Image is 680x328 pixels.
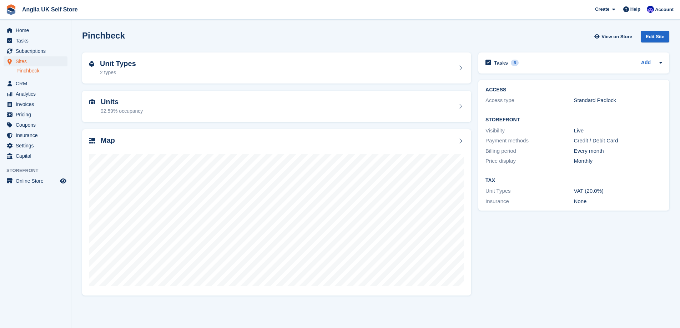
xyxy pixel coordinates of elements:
[16,25,59,35] span: Home
[6,4,16,15] img: stora-icon-8386f47178a22dfd0bd8f6a31ec36ba5ce8667c1dd55bd0f319d3a0aa187defe.svg
[16,79,59,89] span: CRM
[485,127,574,135] div: Visibility
[601,33,632,40] span: View on Store
[485,96,574,105] div: Access type
[574,197,662,206] div: None
[485,137,574,145] div: Payment methods
[16,89,59,99] span: Analytics
[485,117,662,123] h2: Storefront
[574,187,662,195] div: VAT (20.0%)
[574,137,662,145] div: Credit / Debit Card
[4,110,67,120] a: menu
[641,31,669,45] a: Edit Site
[16,67,67,74] a: Pinchbeck
[4,176,67,186] a: menu
[16,46,59,56] span: Subscriptions
[16,56,59,66] span: Sites
[4,141,67,151] a: menu
[101,107,143,115] div: 92.59% occupancy
[4,151,67,161] a: menu
[485,197,574,206] div: Insurance
[101,98,143,106] h2: Units
[4,46,67,56] a: menu
[593,31,635,42] a: View on Store
[16,151,59,161] span: Capital
[647,6,654,13] img: Lewis Scotney
[485,178,662,183] h2: Tax
[16,176,59,186] span: Online Store
[4,120,67,130] a: menu
[16,110,59,120] span: Pricing
[4,89,67,99] a: menu
[82,91,471,122] a: Units 92.59% occupancy
[641,31,669,42] div: Edit Site
[101,136,115,145] h2: Map
[100,69,136,76] div: 2 types
[655,6,674,13] span: Account
[16,141,59,151] span: Settings
[89,99,95,104] img: unit-icn-7be61d7bf1b0ce9d3e12c5938cc71ed9869f7b940bace4675aadf7bd6d80202e.svg
[4,99,67,109] a: menu
[485,157,574,165] div: Price display
[494,60,508,66] h2: Tasks
[4,130,67,140] a: menu
[511,60,519,66] div: 6
[6,167,71,174] span: Storefront
[4,79,67,89] a: menu
[574,157,662,165] div: Monthly
[100,60,136,68] h2: Unit Types
[4,36,67,46] a: menu
[485,147,574,155] div: Billing period
[4,56,67,66] a: menu
[16,99,59,109] span: Invoices
[641,59,651,67] a: Add
[574,127,662,135] div: Live
[59,177,67,185] a: Preview store
[16,36,59,46] span: Tasks
[485,187,574,195] div: Unit Types
[4,25,67,35] a: menu
[82,31,125,40] h2: Pinchbeck
[82,129,471,296] a: Map
[82,52,471,84] a: Unit Types 2 types
[89,138,95,143] img: map-icn-33ee37083ee616e46c38cad1a60f524a97daa1e2b2c8c0bc3eb3415660979fc1.svg
[19,4,81,15] a: Anglia UK Self Store
[574,96,662,105] div: Standard Padlock
[595,6,609,13] span: Create
[16,130,59,140] span: Insurance
[630,6,640,13] span: Help
[485,87,662,93] h2: ACCESS
[16,120,59,130] span: Coupons
[89,61,94,67] img: unit-type-icn-2b2737a686de81e16bb02015468b77c625bbabd49415b5ef34ead5e3b44a266d.svg
[574,147,662,155] div: Every month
